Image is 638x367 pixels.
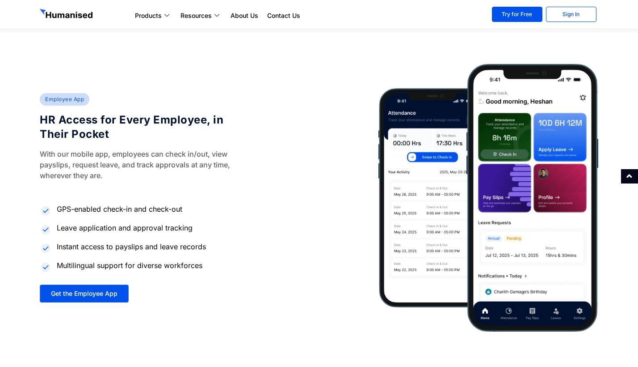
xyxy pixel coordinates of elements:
p: With our mobile app, employees can check in/out, view payslips, request leave, and track approval... [40,149,257,181]
a: About Us [226,10,263,21]
span: Get the Employee App [51,290,118,297]
span: Multilingual support for diverse workforces [55,260,202,271]
span: GPS-enabled check-in and check-out [55,204,182,214]
a: Contact Us [263,10,305,21]
img: GetHumanised Logo [40,9,94,21]
h4: HR Access for Every Employee, in Their Pocket [40,113,225,141]
a: Products [130,10,176,21]
a: Sign In [546,7,596,22]
a: Get the Employee App [40,285,129,303]
span: Leave application and approval tracking [55,222,193,233]
span: Instant access to payslips and leave records [55,241,206,252]
a: Try for Free [492,7,542,22]
span: Employee App [45,96,84,102]
a: Resources [176,10,226,21]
